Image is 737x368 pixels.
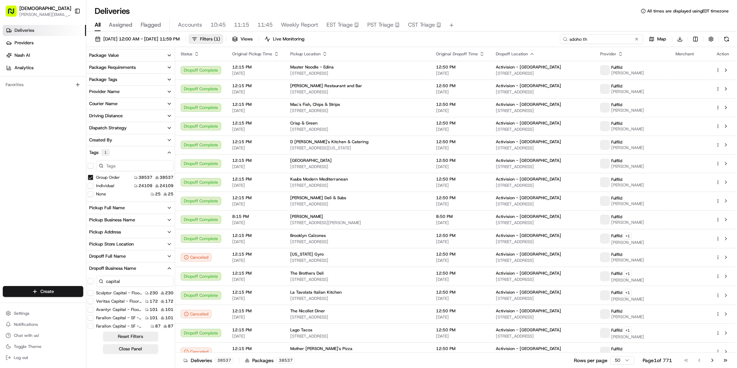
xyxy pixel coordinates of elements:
[496,327,561,333] span: Activision - [GEOGRAPHIC_DATA]
[232,195,279,201] span: 12:15 PM
[611,139,622,145] span: Fulflld
[58,101,64,107] div: 💻
[675,51,694,57] span: Merchant
[86,146,175,159] button: Tags1
[150,298,158,304] span: 172
[96,183,114,188] label: Individual
[496,108,589,113] span: [STREET_ADDRESS]
[240,36,253,42] span: Views
[436,64,485,70] span: 12:50 PM
[150,290,158,296] span: 230
[496,277,589,282] span: [STREET_ADDRESS]
[232,308,279,314] span: 12:15 PM
[646,34,669,44] button: Map
[290,71,425,76] span: [STREET_ADDRESS]
[496,89,589,95] span: [STREET_ADDRESS]
[290,296,425,301] span: [STREET_ADDRESS]
[19,12,71,17] button: [PERSON_NAME][EMAIL_ADDRESS][DOMAIN_NAME]
[19,5,71,12] button: [DEMOGRAPHIC_DATA]
[496,164,589,169] span: [STREET_ADDRESS]
[624,326,632,334] button: +1
[436,327,485,333] span: 12:50 PM
[611,108,644,113] span: [PERSON_NAME]
[232,158,279,163] span: 12:15 PM
[232,176,279,182] span: 12:15 PM
[232,233,279,238] span: 12:15 PM
[3,3,72,19] button: [DEMOGRAPHIC_DATA][PERSON_NAME][EMAIL_ADDRESS][DOMAIN_NAME]
[155,191,161,197] span: 25
[611,240,644,245] span: [PERSON_NAME]
[150,307,158,312] span: 101
[496,195,561,201] span: Activision - [GEOGRAPHIC_DATA]
[181,310,211,318] div: Canceled
[232,239,279,245] span: [DATE]
[3,342,83,351] button: Toggle Theme
[611,296,644,302] span: [PERSON_NAME]
[290,108,425,113] span: [STREET_ADDRESS]
[657,36,666,42] span: Map
[14,100,53,107] span: Knowledge Base
[69,117,84,122] span: Pylon
[436,233,485,238] span: 12:50 PM
[96,276,173,287] input: Dropoff Business Name
[290,327,312,333] span: Lago Tacos
[611,102,622,108] span: Fulflld
[496,296,589,301] span: [STREET_ADDRESS]
[290,120,318,126] span: Crisp & Green
[611,70,644,76] span: [PERSON_NAME]
[611,233,622,239] span: Fulflld
[624,232,632,240] button: +1
[611,290,622,295] span: Fulflld
[181,348,211,356] button: Canceled
[496,239,589,245] span: [STREET_ADDRESS]
[103,344,158,354] button: Close Panel
[611,65,622,70] span: Fulflld
[496,145,589,151] span: [STREET_ADDRESS]
[496,346,561,351] span: Activision - [GEOGRAPHIC_DATA]
[436,270,485,276] span: 12:50 PM
[327,21,353,29] span: EST Triage
[436,164,485,169] span: [DATE]
[3,331,83,340] button: Chat with us!
[178,21,202,29] span: Accounts
[496,176,561,182] span: Activision - [GEOGRAPHIC_DATA]
[611,314,644,320] span: [PERSON_NAME]
[281,21,318,29] span: Weekly Report
[436,195,485,201] span: 12:50 PM
[96,290,142,296] label: Sculptor Capital - Floor 40
[86,86,175,98] button: Provider Name
[611,89,644,94] span: [PERSON_NAME]
[96,191,106,197] label: None
[89,125,127,131] div: Dispatch Strategy
[496,64,561,70] span: Activision - [GEOGRAPHIC_DATA]
[23,73,87,79] div: We're available if you need us!
[262,34,308,44] button: Live Monitoring
[165,307,173,312] span: 101
[290,127,425,132] span: [STREET_ADDRESS]
[257,21,273,29] span: 11:45
[611,352,644,357] span: [PERSON_NAME]
[89,137,112,143] div: Created By
[436,102,485,107] span: 12:50 PM
[436,120,485,126] span: 12:50 PM
[436,333,485,339] span: [DATE]
[89,52,119,58] div: Package Value
[15,65,34,71] span: Analytics
[290,139,368,145] span: D [PERSON_NAME]'s Kitchen & Catering
[96,175,120,180] label: Group Order
[436,201,485,207] span: [DATE]
[7,7,21,21] img: Nash
[611,271,622,276] span: Fulflld
[200,36,220,42] span: Filters
[290,251,324,257] span: [US_STATE] Gyro
[436,346,485,351] span: 12:50 PM
[232,314,279,320] span: [DATE]
[624,289,632,296] button: +1
[436,108,485,113] span: [DATE]
[496,233,561,238] span: Activision - [GEOGRAPHIC_DATA]
[232,120,279,126] span: 12:15 PM
[232,270,279,276] span: 12:15 PM
[3,79,83,90] div: Favorites
[290,346,352,351] span: Mother [PERSON_NAME]'s Pizza
[234,21,249,29] span: 11:15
